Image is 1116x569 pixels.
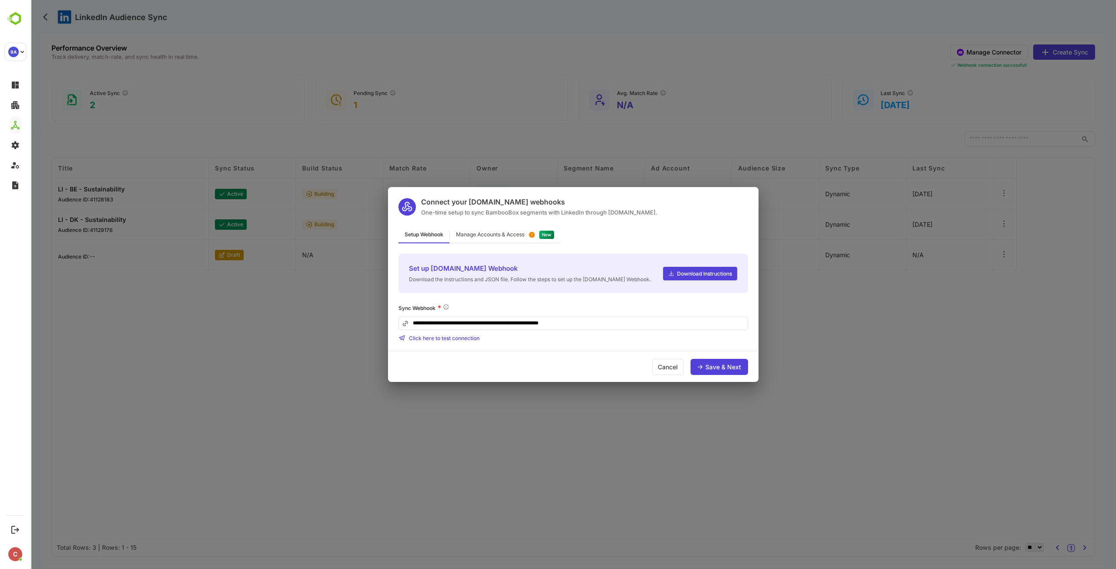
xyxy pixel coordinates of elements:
span: Set up [DOMAIN_NAME] Webhook [378,264,620,273]
img: BambooboxLogoMark.f1c84d78b4c51b1a7b5f700c9845e183.svg [4,10,27,27]
a: Download Instructions [632,266,707,281]
span: Click here to test connection [378,335,449,341]
span: Download the Instructions and JSON file. Follow the steps to set up the [DOMAIN_NAME] Webhook. [378,276,620,283]
div: One-time setup to sync BambooBox segments with LinkedIn through [DOMAIN_NAME]. [391,209,627,216]
div: C [8,547,22,561]
div: Setup Webhook [368,226,419,243]
button: Logout [9,524,21,535]
span: Required for pushing segments to LinkedIn. [412,303,419,312]
div: Cancel [622,359,653,375]
div: 9A [8,47,19,57]
div: Connect your [DOMAIN_NAME] webhooks [391,198,627,206]
div: Save & Next [675,364,711,370]
div: Manage Accounts & Access [425,232,494,237]
span: Sync Webhook [368,305,405,311]
span: Download Instructions [644,270,701,277]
